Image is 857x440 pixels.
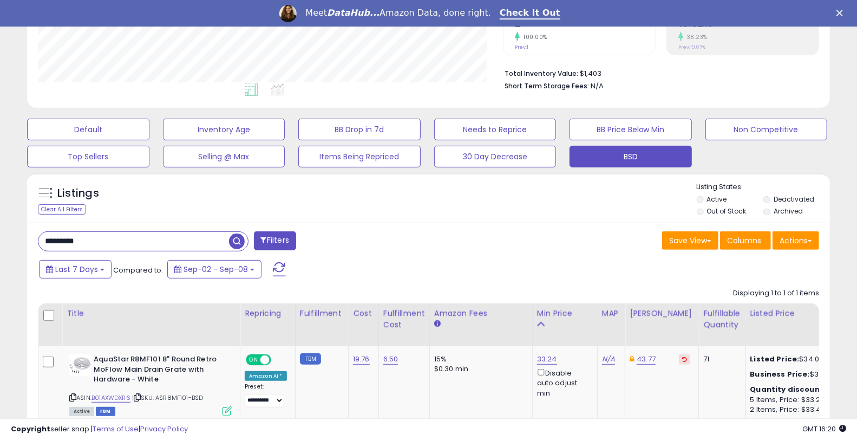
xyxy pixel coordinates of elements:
div: Fulfillment [300,308,344,319]
small: Prev: 1 [515,44,528,50]
button: Sep-02 - Sep-08 [167,260,261,279]
li: $1,403 [505,66,811,79]
small: Prev: 10.07% [678,44,705,50]
span: | SKU: ASR8MF101-BSD [132,393,203,402]
div: Fulfillable Quantity [703,308,741,331]
a: B01AXWDXR6 [91,393,130,403]
button: Save View [662,231,718,250]
button: Actions [773,231,819,250]
button: Columns [720,231,771,250]
a: Check It Out [500,8,560,20]
small: 100.00% [520,33,547,41]
div: Disable auto adjust min [537,367,589,398]
div: Min Price [537,308,593,319]
b: Listed Price: [750,354,800,364]
div: $0.30 min [434,364,524,374]
small: FBM [300,353,321,365]
h5: Listings [57,186,99,201]
div: Preset: [245,383,287,407]
span: Compared to: [113,265,163,275]
button: Top Sellers [27,146,149,167]
button: Selling @ Max [163,146,285,167]
a: N/A [602,354,615,365]
a: 6.50 [383,354,398,365]
a: Terms of Use [93,424,139,434]
img: 41NZvN+ndUL._SL40_.jpg [69,354,91,376]
div: Listed Price [750,308,844,319]
small: 38.23% [683,33,708,41]
label: Out of Stock [707,206,747,216]
div: ASIN: [69,354,232,415]
button: Needs to Reprice [434,119,557,140]
button: Last 7 Days [39,260,112,279]
b: Business Price: [750,369,810,379]
p: Listing States: [697,182,830,192]
div: 5 Items, Price: $33.24 [750,395,840,405]
a: 43.77 [637,354,656,365]
div: 15% [434,354,524,364]
b: Total Inventory Value: [505,69,578,78]
a: 19.76 [353,354,370,365]
div: Repricing [245,308,291,319]
b: AquaStar R8MF101 8" Round Retro MoFlow Main Drain Grate with Hardware - White [94,354,225,387]
div: $34.00 [750,354,840,364]
div: 71 [703,354,737,364]
div: 2 Items, Price: $33.46 [750,405,840,415]
i: DataHub... [327,8,380,18]
div: [PERSON_NAME] [630,308,694,319]
div: Meet Amazon Data, done right. [305,8,491,18]
div: Displaying 1 to 1 of 1 items [733,288,819,299]
span: Last 7 Days [55,264,98,275]
button: Default [27,119,149,140]
div: Clear All Filters [38,204,86,215]
span: FBM [96,407,115,416]
small: Amazon Fees. [434,319,441,329]
span: Sep-02 - Sep-08 [184,264,248,275]
a: 33.24 [537,354,557,365]
div: Title [67,308,235,319]
button: Inventory Age [163,119,285,140]
div: $33.8 [750,370,840,379]
button: Non Competitive [705,119,828,140]
span: 2025-09-16 16:20 GMT [802,424,846,434]
div: MAP [602,308,620,319]
button: 30 Day Decrease [434,146,557,167]
button: BB Drop in 7d [298,119,421,140]
a: Privacy Policy [140,424,188,434]
img: Profile image for Georgie [279,5,297,22]
b: Quantity discounts [750,384,828,394]
div: : [750,385,840,394]
span: OFF [270,355,287,365]
label: Deactivated [774,195,814,204]
b: Short Term Storage Fees: [505,81,589,90]
span: All listings currently available for purchase on Amazon [69,407,94,416]
div: Fulfillment Cost [383,308,425,331]
button: BSD [570,146,692,167]
button: Filters [254,231,296,250]
div: seller snap | | [11,424,188,435]
label: Archived [774,206,803,216]
div: Cost [353,308,374,319]
span: Columns [727,235,761,246]
button: Items Being Repriced [298,146,421,167]
strong: Copyright [11,424,50,434]
button: BB Price Below Min [570,119,692,140]
div: Amazon Fees [434,308,528,319]
label: Active [707,195,727,204]
div: Amazon AI * [245,371,287,381]
div: Close [836,10,847,16]
span: N/A [591,81,604,91]
span: ON [247,355,260,365]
